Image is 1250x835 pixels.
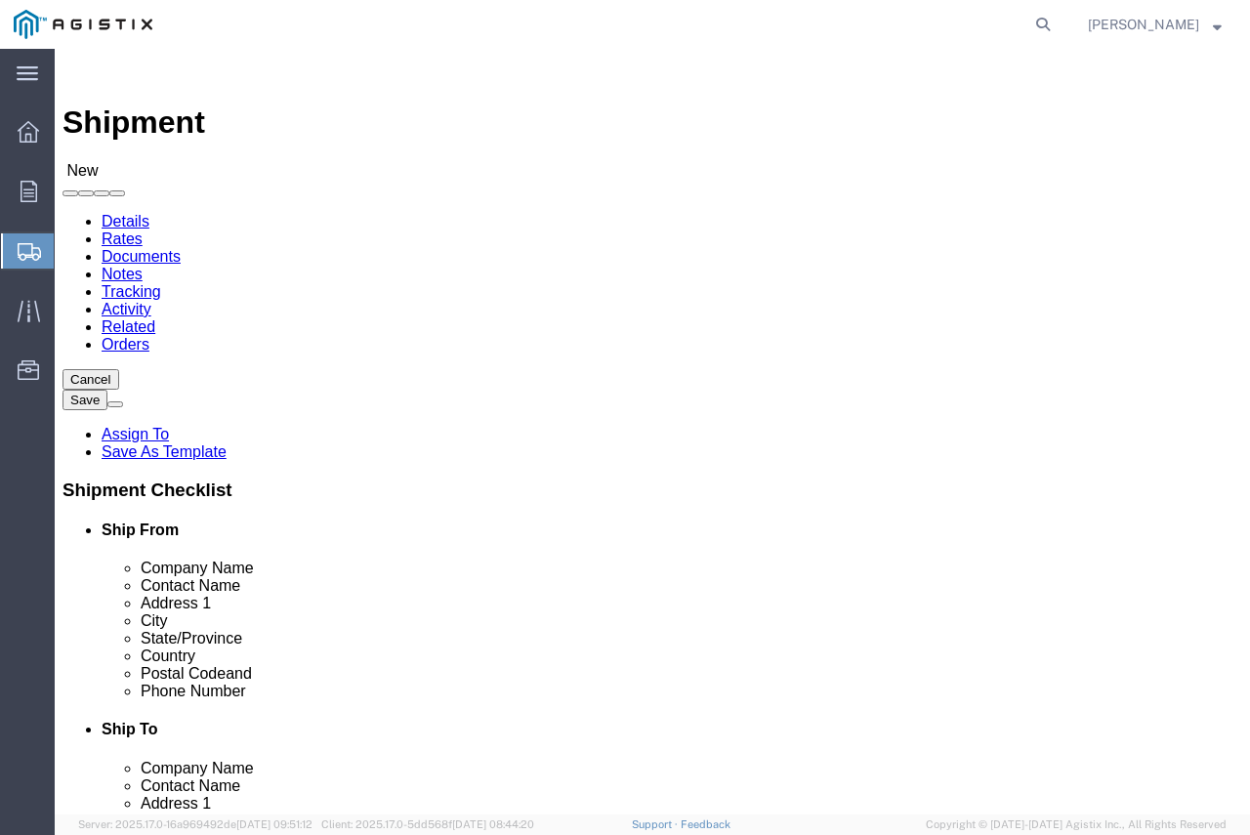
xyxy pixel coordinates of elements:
[1088,14,1199,35] span: Trevor Burns
[236,818,312,830] span: [DATE] 09:51:12
[681,818,730,830] a: Feedback
[926,816,1227,833] span: Copyright © [DATE]-[DATE] Agistix Inc., All Rights Reserved
[1087,13,1223,36] button: [PERSON_NAME]
[452,818,534,830] span: [DATE] 08:44:20
[321,818,534,830] span: Client: 2025.17.0-5dd568f
[14,10,152,39] img: logo
[78,818,312,830] span: Server: 2025.17.0-16a969492de
[632,818,681,830] a: Support
[55,49,1250,814] iframe: FS Legacy Container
